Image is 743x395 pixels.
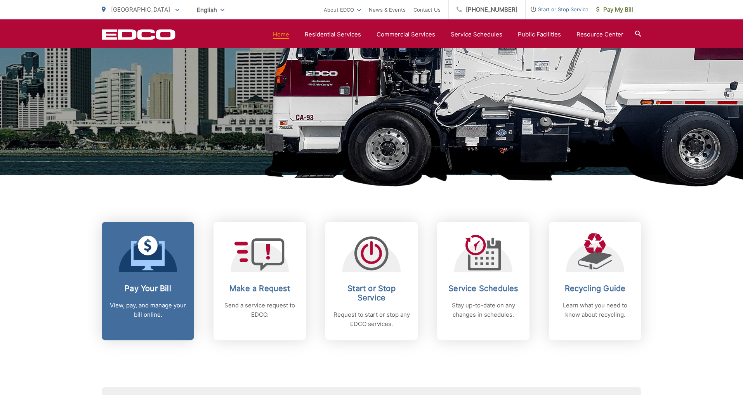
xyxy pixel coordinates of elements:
[557,301,634,319] p: Learn what you need to know about recycling.
[377,30,435,39] a: Commercial Services
[102,222,194,340] a: Pay Your Bill View, pay, and manage your bill online.
[102,29,175,40] a: EDCD logo. Return to the homepage.
[413,5,441,14] a: Contact Us
[191,3,230,17] span: English
[273,30,289,39] a: Home
[305,30,361,39] a: Residential Services
[518,30,561,39] a: Public Facilities
[111,6,170,13] span: [GEOGRAPHIC_DATA]
[445,284,522,293] h2: Service Schedules
[221,284,298,293] h2: Make a Request
[109,284,186,293] h2: Pay Your Bill
[221,301,298,319] p: Send a service request to EDCO.
[445,301,522,319] p: Stay up-to-date on any changes in schedules.
[109,301,186,319] p: View, pay, and manage your bill online.
[549,222,641,340] a: Recycling Guide Learn what you need to know about recycling.
[333,284,410,302] h2: Start or Stop Service
[333,310,410,329] p: Request to start or stop any EDCO services.
[557,284,634,293] h2: Recycling Guide
[214,222,306,340] a: Make a Request Send a service request to EDCO.
[437,222,529,340] a: Service Schedules Stay up-to-date on any changes in schedules.
[576,30,623,39] a: Resource Center
[451,30,502,39] a: Service Schedules
[369,5,406,14] a: News & Events
[324,5,361,14] a: About EDCO
[596,5,633,14] span: Pay My Bill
